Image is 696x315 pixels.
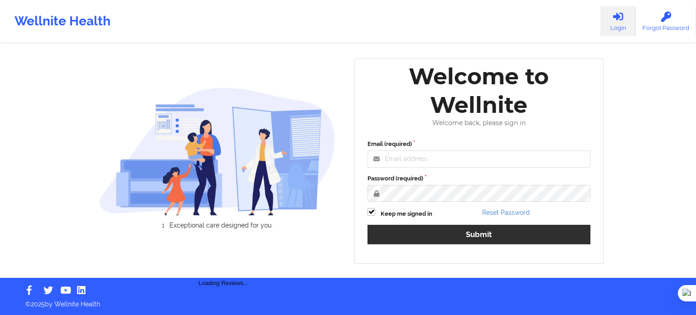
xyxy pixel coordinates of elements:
[361,119,597,127] div: Welcome back, please sign in
[361,62,597,119] div: Welcome to Wellnite
[367,140,590,149] label: Email (required)
[367,150,590,168] input: Email address
[99,87,336,215] img: wellnite-auth-hero_200.c722682e.png
[99,244,348,288] div: Loading Reviews...
[381,209,432,218] label: Keep me signed in
[367,174,590,183] label: Password (required)
[19,293,677,309] p: © 2025 by Wellnite Health
[600,6,636,36] a: Login
[636,6,696,36] a: Forgot Password
[482,209,530,216] a: Reset Password
[107,222,335,229] li: Exceptional care designed for you.
[367,225,590,244] button: Submit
